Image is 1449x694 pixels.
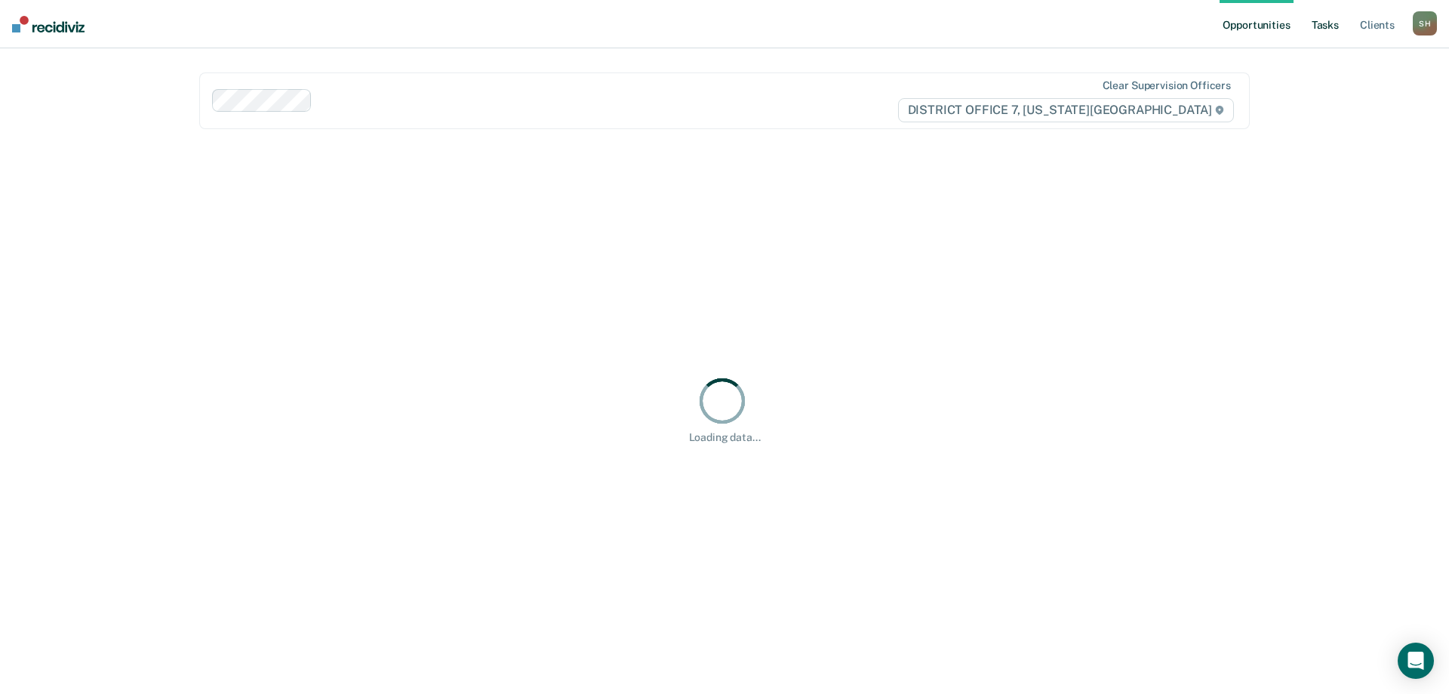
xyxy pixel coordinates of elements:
[1103,79,1231,92] div: Clear supervision officers
[1413,11,1437,35] button: SH
[898,98,1234,122] span: DISTRICT OFFICE 7, [US_STATE][GEOGRAPHIC_DATA]
[12,16,85,32] img: Recidiviz
[689,431,761,444] div: Loading data...
[1413,11,1437,35] div: S H
[1398,643,1434,679] div: Open Intercom Messenger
